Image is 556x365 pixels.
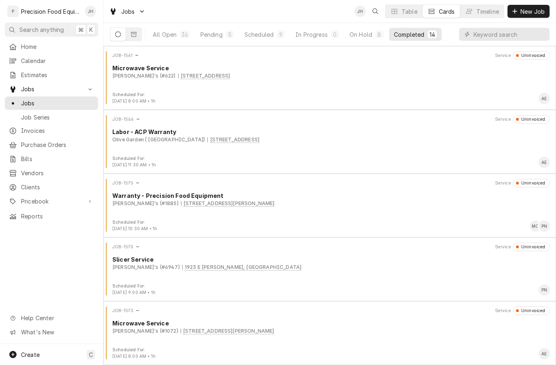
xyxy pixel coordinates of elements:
div: Object ID [112,308,133,314]
div: JH [85,6,96,17]
div: Object Extra Context Footer Value [112,353,156,360]
span: Pricebook [21,197,82,206]
div: Anthony Ellinger's Avatar [539,93,550,104]
div: Jason Hertel's Avatar [354,6,366,17]
span: What's New [21,328,93,336]
div: 5 [227,30,232,39]
div: Object Title [112,64,550,72]
div: Job Card: JOB-1561 [103,46,556,110]
div: Card Header Secondary Content [495,179,550,187]
div: Card Header Secondary Content [495,243,550,251]
div: Card Footer Primary Content [539,284,550,296]
div: Object Subtext Secondary [181,327,274,335]
div: Card Footer [107,283,553,296]
div: All Open [153,30,177,39]
div: Object Subtext [112,72,550,80]
div: Object Subtext Primary [112,136,205,143]
div: Object ID [112,180,133,187]
div: Uninvoiced [519,52,545,59]
div: Card Header [107,179,553,187]
div: Object Subtext [112,200,550,207]
a: Calendar [5,54,98,67]
span: Clients [21,183,94,191]
div: Object Subtext Primary [112,200,179,207]
div: Object Subtext Secondary [181,200,275,207]
div: Uninvoiced [519,180,545,187]
span: [DATE] 9:00 AM • 1h [112,290,156,295]
div: PN [539,220,550,232]
div: Object Status [513,243,550,251]
div: Object Extra Context Footer Value [112,289,156,296]
div: Card Footer [107,219,553,232]
div: Object Title [112,128,550,136]
div: Card Header Primary Content [112,179,140,187]
div: Object Extra Context Header [495,52,511,59]
div: Object Extra Context Footer Label [112,283,156,289]
div: Scheduled [244,30,274,39]
div: Object Subtext Primary [112,264,180,271]
span: [DATE] 11:30 AM • 1h [112,162,156,168]
div: Completed [394,30,424,39]
div: Card Header Secondary Content [495,115,550,123]
div: Jason Hertel's Avatar [85,6,96,17]
a: Go to Jobs [5,82,98,96]
div: Card Header Secondary Content [495,51,550,59]
span: [DATE] 8:00 AM • 1h [112,99,156,104]
div: Object Status [513,51,550,59]
div: Card Footer Extra Context [112,347,156,360]
span: Search anything [19,25,64,34]
span: K [89,25,93,34]
button: New Job [508,5,550,18]
div: Job Card: JOB-1570 [103,237,556,301]
div: Uninvoiced [519,116,545,123]
a: Jobs [5,96,98,110]
div: Object Extra Context Footer Value [112,162,156,168]
div: Precision Food Equipment LLC [21,7,80,16]
span: Invoices [21,126,94,135]
span: Jobs [21,85,82,93]
div: Cards [439,7,455,16]
div: Object Subtext Primary [112,72,176,80]
div: Object Extra Context Footer Label [112,155,156,162]
div: Job Card: JOB-1573 [103,301,556,365]
div: Object Subtext Secondary [207,136,259,143]
a: Go to Help Center [5,311,98,325]
a: Reports [5,210,98,223]
input: Keyword search [474,28,545,41]
div: Object Extra Context Footer Label [112,92,156,98]
div: Card Body [107,191,553,207]
div: Table [402,7,417,16]
div: JH [354,6,366,17]
div: Card Header Primary Content [112,306,140,315]
span: Vendors [21,169,94,177]
div: Object Extra Context Header [495,180,511,187]
div: Card Header [107,115,553,123]
span: [DATE] 8:00 AM • 1h [112,354,156,359]
div: Object Status [513,179,550,187]
div: Card Header Primary Content [112,243,140,251]
div: Object Extra Context Header [495,308,511,314]
div: Card Body [107,128,553,143]
div: Object Extra Context Header [495,116,511,123]
div: Card Header [107,51,553,59]
a: Clients [5,180,98,194]
div: Uninvoiced [519,308,545,314]
div: Object ID [112,116,134,123]
div: AE [539,348,550,359]
span: C [89,350,93,359]
div: Card Header Secondary Content [495,306,550,315]
div: Object Subtext [112,136,550,143]
div: Job Card: JOB-1575 [103,174,556,237]
div: Object Extra Context Footer Label [112,219,157,226]
div: Card Header Primary Content [112,115,140,123]
div: Object Title [112,319,550,327]
div: Pete Nielson's Avatar [539,284,550,296]
div: Card Body [107,319,553,335]
div: Object Status [513,306,550,315]
a: Job Series [5,111,98,124]
span: Job Series [21,113,94,122]
div: Object Extra Context Footer Label [112,347,156,353]
a: Go to Pricebook [5,195,98,208]
div: PN [539,284,550,296]
div: Object Title [112,191,550,200]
